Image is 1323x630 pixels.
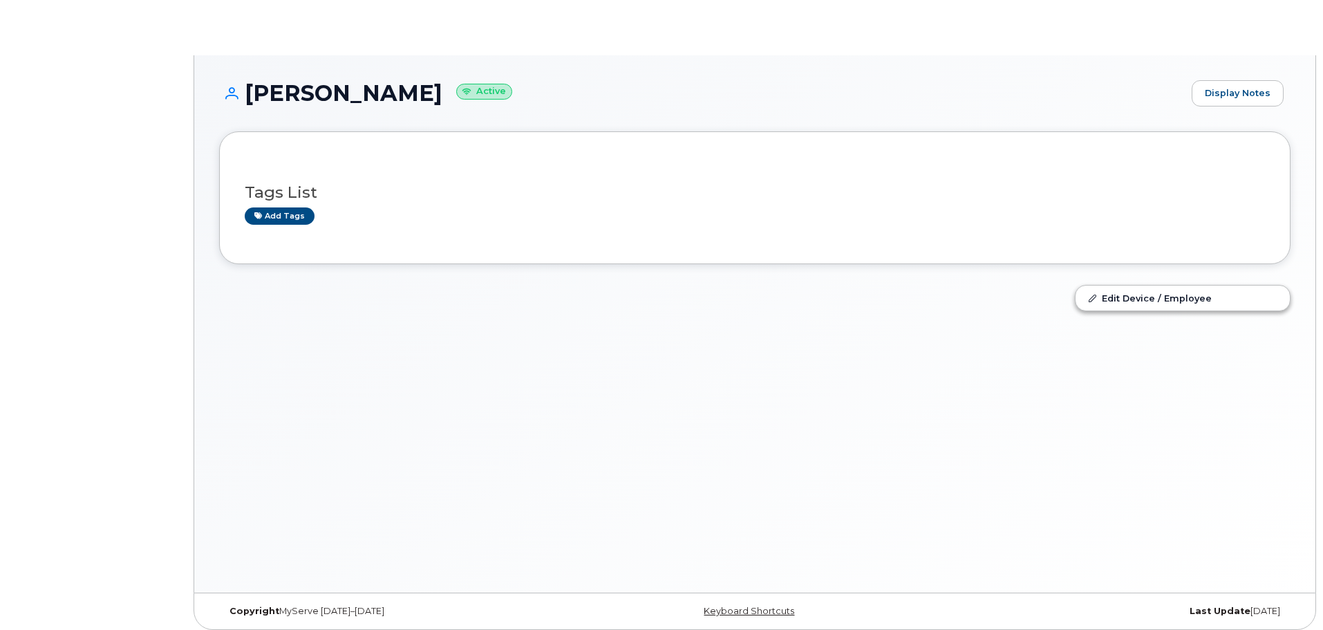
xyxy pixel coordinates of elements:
h3: Tags List [245,184,1265,201]
a: Keyboard Shortcuts [704,606,794,616]
a: Display Notes [1192,80,1284,106]
a: Add tags [245,207,315,225]
h1: [PERSON_NAME] [219,81,1185,105]
div: MyServe [DATE]–[DATE] [219,606,576,617]
small: Active [456,84,512,100]
strong: Last Update [1190,606,1250,616]
strong: Copyright [229,606,279,616]
a: Edit Device / Employee [1076,286,1290,311]
div: [DATE] [933,606,1291,617]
